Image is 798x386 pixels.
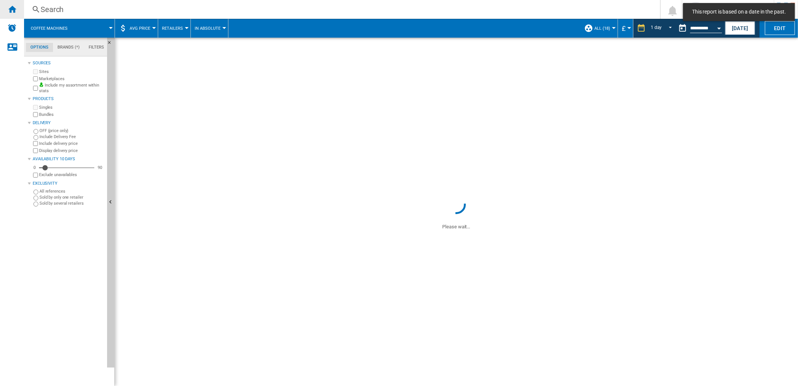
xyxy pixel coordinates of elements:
label: All references [39,188,104,194]
span: AVG Price [130,26,150,31]
input: All references [33,190,38,195]
button: Open calendar [712,20,726,34]
button: Retailers [162,19,187,38]
button: Hide [107,38,116,51]
label: Include my assortment within stats [39,82,104,94]
div: This report is based on a date in the past. [675,19,724,38]
button: In Absolute [195,19,224,38]
div: 90 [96,165,104,170]
div: AVG Price [119,19,154,38]
md-select: REPORTS.WIZARD.STEPS.REPORT.STEPS.REPORT_OPTIONS.PERIOD: 1 day [650,22,675,35]
span: In Absolute [195,26,221,31]
md-menu: Currency [618,19,633,38]
input: Sites [33,69,38,74]
button: AVG Price [130,19,154,38]
span: This report is based on a date in the past. [690,8,788,16]
div: 0 [32,165,38,170]
input: Bundles [33,112,38,117]
input: Display delivery price [33,173,38,178]
button: Edit [765,21,795,35]
button: Coffee machines [31,19,75,38]
div: Delivery [33,120,104,126]
div: Coffee machines [28,19,111,38]
span: Coffee machines [31,26,68,31]
label: OFF (price only) [39,128,104,134]
label: Include delivery price [39,141,104,146]
img: alerts-logo.svg [8,23,17,32]
button: [DATE] [725,21,755,35]
span: ALL (18) [594,26,610,31]
div: Exclusivity [33,181,104,187]
label: Sold by several retailers [39,201,104,206]
input: Include delivery price [33,141,38,146]
button: £ [622,19,629,38]
input: Singles [33,105,38,110]
input: Include Delivery Fee [33,135,38,140]
label: Marketplaces [39,76,104,82]
div: Products [33,96,104,102]
label: Display delivery price [39,148,104,153]
input: Include my assortment within stats [33,84,38,93]
label: Include Delivery Fee [39,134,104,140]
input: Sold by several retailers [33,202,38,207]
md-tab-item: Options [26,43,53,52]
label: Bundles [39,112,104,117]
input: OFF (price only) [33,129,38,134]
label: Singles [39,105,104,110]
md-tab-item: Filters [84,43,109,52]
input: Display delivery price [33,148,38,153]
ng-transclude: Please wait... [443,224,470,229]
label: Sites [39,69,104,74]
div: Sources [33,60,104,66]
div: Availability 10 Days [33,156,104,162]
img: mysite-bg-18x18.png [39,82,44,87]
input: Marketplaces [33,76,38,81]
button: Hide [107,38,115,368]
div: 1 day [651,25,662,30]
span: £ [622,24,626,32]
button: md-calendar [675,21,690,36]
md-tab-item: Brands (*) [53,43,84,52]
input: Sold by only one retailer [33,196,38,201]
label: Sold by only one retailer [39,195,104,200]
div: ALL (18) [584,19,614,38]
span: Retailers [162,26,183,31]
md-slider: Availability [39,164,94,172]
label: Exclude unavailables [39,172,104,178]
button: ALL (18) [594,19,614,38]
div: Search [41,4,641,15]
